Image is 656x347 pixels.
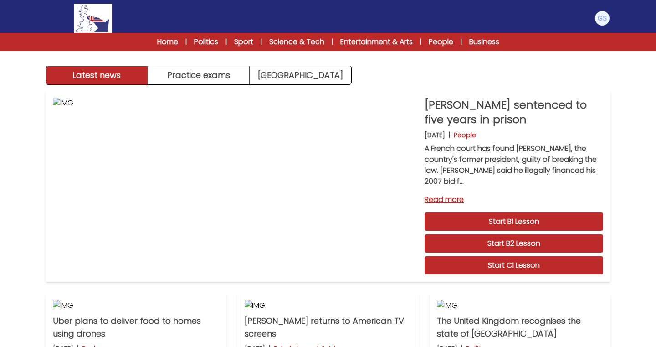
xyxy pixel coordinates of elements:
[595,11,610,26] img: Giorgia Di Santolo
[157,36,178,47] a: Home
[449,130,450,140] b: |
[148,66,250,84] button: Practice exams
[332,37,333,47] span: |
[225,37,227,47] span: |
[425,130,445,140] p: [DATE]
[469,36,499,47] a: Business
[245,315,411,340] p: [PERSON_NAME] returns to American TV screens
[437,315,603,340] p: The United Kingdom recognises the state of [GEOGRAPHIC_DATA]
[250,66,351,84] a: [GEOGRAPHIC_DATA]
[454,130,476,140] p: People
[74,4,112,33] img: Logo
[269,36,324,47] a: Science & Tech
[53,98,417,274] img: IMG
[425,98,603,127] p: [PERSON_NAME] sentenced to five years in prison
[234,36,253,47] a: Sport
[53,315,219,340] p: Uber plans to deliver food to homes using drones
[340,36,413,47] a: Entertainment & Arts
[425,212,603,231] a: Start B1 Lesson
[425,256,603,274] a: Start C1 Lesson
[425,143,603,187] p: A French court has found [PERSON_NAME], the country's former president, guilty of breaking the la...
[461,37,462,47] span: |
[420,37,421,47] span: |
[185,37,187,47] span: |
[425,234,603,253] a: Start B2 Lesson
[194,36,218,47] a: Politics
[46,4,140,33] a: Logo
[261,37,262,47] span: |
[53,300,219,311] img: IMG
[437,300,603,311] img: IMG
[245,300,411,311] img: IMG
[429,36,453,47] a: People
[425,194,603,205] a: Read more
[46,66,148,84] button: Latest news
